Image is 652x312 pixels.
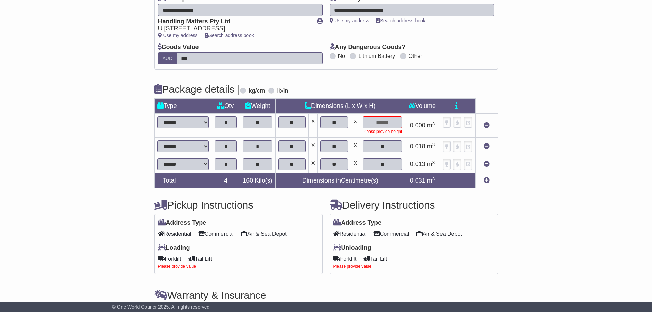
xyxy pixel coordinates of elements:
div: U [STREET_ADDRESS] [158,25,310,33]
td: x [309,138,318,155]
span: m [427,161,435,167]
span: Air & Sea Depot [416,228,462,239]
div: Please provide value [333,264,494,269]
label: Any Dangerous Goods? [330,43,406,51]
label: Address Type [333,219,382,227]
label: Unloading [333,244,371,252]
sup: 3 [432,160,435,165]
span: 0.013 [410,161,425,167]
div: Please provide value [158,264,319,269]
sup: 3 [432,176,435,182]
span: 0.018 [410,143,425,150]
td: Kilo(s) [240,173,276,188]
a: Remove this item [484,122,490,129]
span: m [427,122,435,129]
div: Handling Matters Pty Ltd [158,18,310,25]
a: Search address book [205,33,254,38]
div: Please provide height [363,128,402,135]
label: Other [409,53,422,59]
h4: Pickup Instructions [154,199,323,211]
label: kg/cm [248,87,265,95]
a: Remove this item [484,161,490,167]
td: x [309,155,318,173]
span: Residential [333,228,367,239]
td: Type [154,99,212,114]
td: Qty [212,99,240,114]
td: x [351,114,360,138]
span: Commercial [373,228,409,239]
td: Weight [240,99,276,114]
td: x [351,155,360,173]
sup: 3 [432,121,435,126]
a: Remove this item [484,143,490,150]
span: 0.000 [410,122,425,129]
span: © One World Courier 2025. All rights reserved. [112,304,211,310]
td: x [351,138,360,155]
td: 4 [212,173,240,188]
td: Dimensions in Centimetre(s) [275,173,405,188]
span: Air & Sea Depot [241,228,287,239]
h4: Package details | [154,84,240,95]
span: m [427,143,435,150]
label: lb/in [277,87,288,95]
h4: Warranty & Insurance [154,289,498,301]
label: Lithium Battery [358,53,395,59]
label: AUD [158,52,177,64]
span: Tail Lift [363,253,387,264]
span: 0.031 [410,177,425,184]
span: m [427,177,435,184]
a: Use my address [330,18,369,23]
td: Volume [405,99,439,114]
a: Use my address [158,33,198,38]
td: Total [154,173,212,188]
td: Dimensions (L x W x H) [275,99,405,114]
span: Residential [158,228,191,239]
span: Tail Lift [188,253,212,264]
sup: 3 [432,142,435,147]
span: Forklift [158,253,181,264]
a: Add new item [484,177,490,184]
label: Loading [158,244,190,252]
span: Forklift [333,253,357,264]
span: Commercial [198,228,234,239]
span: 160 [243,177,253,184]
a: Search address book [376,18,425,23]
label: No [338,53,345,59]
h4: Delivery Instructions [330,199,498,211]
label: Goods Value [158,43,199,51]
label: Address Type [158,219,206,227]
td: x [309,114,318,138]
